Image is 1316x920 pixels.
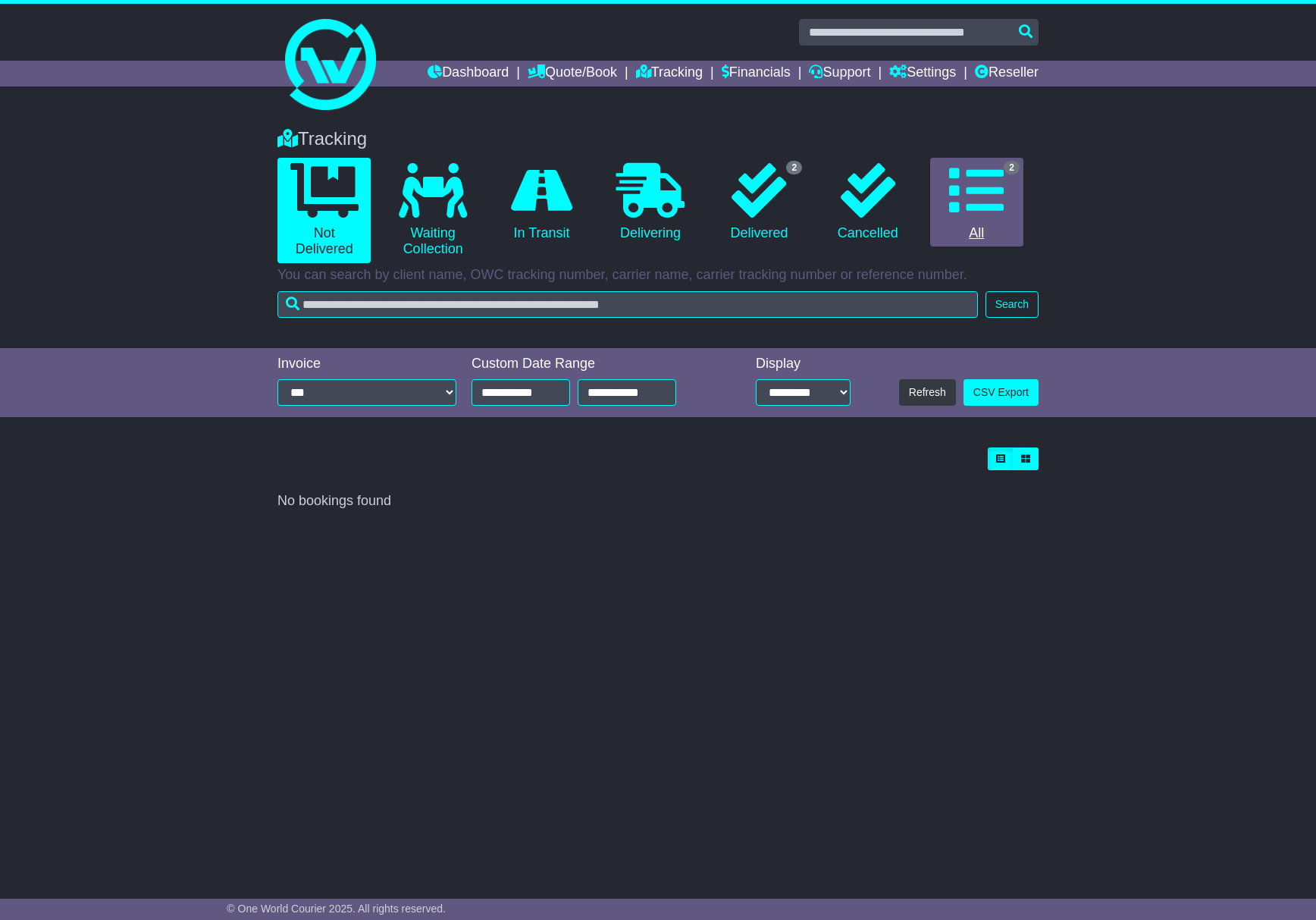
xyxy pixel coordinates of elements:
[963,379,1039,406] a: CSV Export
[756,356,851,372] div: Display
[786,161,802,174] span: 2
[821,158,914,247] a: Cancelled
[930,158,1023,247] a: 2 All
[277,158,371,263] a: Not Delivered
[899,379,956,406] button: Refresh
[713,158,806,247] a: 2 Delivered
[1004,161,1020,174] span: 2
[603,158,697,247] a: Delivering
[472,356,715,372] div: Custom Date Range
[975,61,1039,86] a: Reseller
[985,291,1039,318] button: Search
[428,61,509,86] a: Dashboard
[528,61,617,86] a: Quote/Book
[722,61,791,86] a: Financials
[277,493,1039,510] div: No bookings found
[277,356,456,372] div: Invoice
[386,158,479,263] a: Waiting Collection
[270,128,1046,150] div: Tracking
[809,61,870,86] a: Support
[636,61,703,86] a: Tracking
[495,158,588,247] a: In Transit
[889,61,956,86] a: Settings
[227,903,446,915] span: © One World Courier 2025. All rights reserved.
[277,267,1039,284] p: You can search by client name, OWC tracking number, carrier name, carrier tracking number or refe...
